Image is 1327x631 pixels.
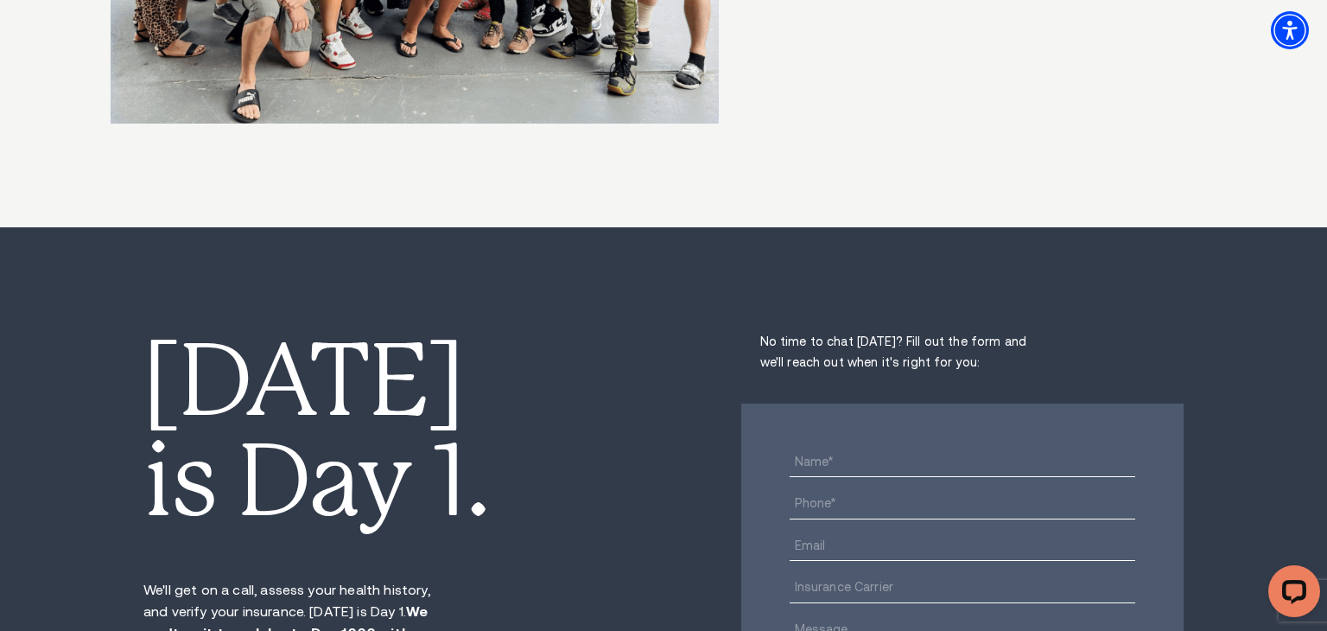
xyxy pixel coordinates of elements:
input: Email [790,532,1135,561]
input: Insurance Carrier [790,574,1135,603]
p: is Day 1. [143,431,558,532]
p: No time to chat [DATE]? Fill out the form and we'll reach out when it's right for you: [741,331,1045,373]
input: Phone* [790,490,1135,519]
p: [DATE] [143,331,558,431]
iframe: LiveChat chat widget [1254,558,1327,631]
div: Accessibility Menu [1271,11,1309,49]
input: Name* [790,448,1135,477]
